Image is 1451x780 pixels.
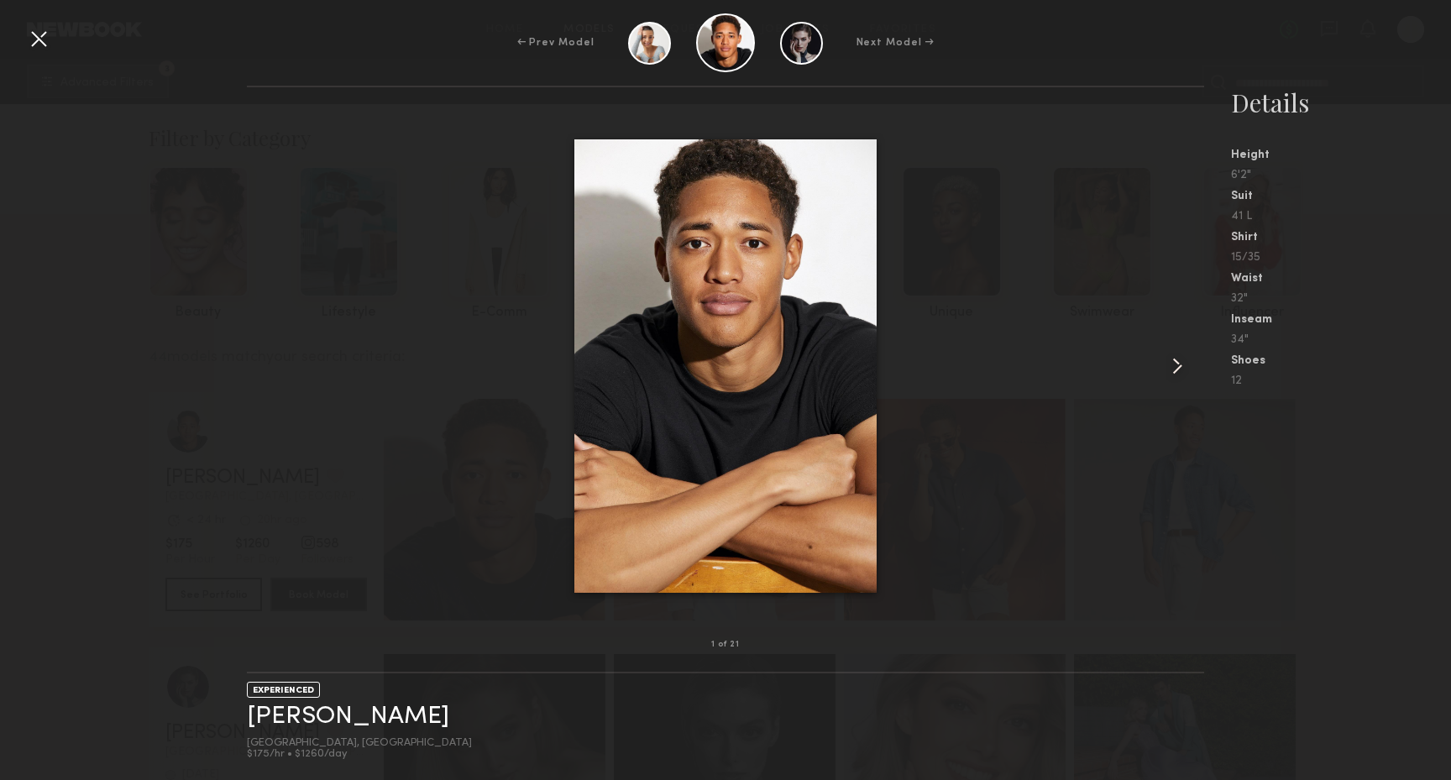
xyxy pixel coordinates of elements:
[1231,170,1451,181] div: 6'2"
[1231,334,1451,346] div: 34"
[1231,375,1451,387] div: 12
[1231,191,1451,202] div: Suit
[1231,149,1451,161] div: Height
[1231,293,1451,305] div: 32"
[1231,86,1451,119] div: Details
[1231,252,1451,264] div: 15/35
[711,641,739,649] div: 1 of 21
[1231,314,1451,326] div: Inseam
[1231,355,1451,367] div: Shoes
[1231,273,1451,285] div: Waist
[247,749,472,760] div: $175/hr • $1260/day
[247,704,449,730] a: [PERSON_NAME]
[856,35,935,50] div: Next Model →
[247,682,320,698] div: EXPERIENCED
[247,738,472,749] div: [GEOGRAPHIC_DATA], [GEOGRAPHIC_DATA]
[517,35,595,50] div: ← Prev Model
[1231,232,1451,243] div: Shirt
[1231,211,1451,222] div: 41 L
